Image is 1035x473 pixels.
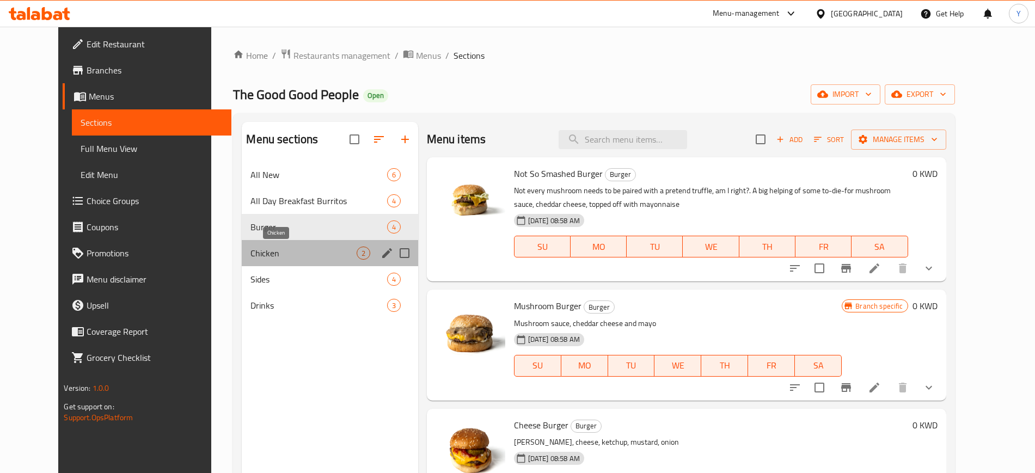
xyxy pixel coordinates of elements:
span: Menus [89,90,222,103]
span: Mushroom Burger [514,298,581,314]
div: Menu-management [713,7,780,20]
button: SU [514,236,571,257]
span: Sections [81,116,222,129]
li: / [395,49,399,62]
span: Promotions [87,247,222,260]
h6: 0 KWD [912,417,938,433]
span: The Good Good People [233,82,359,107]
span: MO [575,239,622,255]
span: All New [250,168,387,181]
span: 6 [388,170,400,180]
button: Sort [811,131,847,148]
span: MO [566,358,604,373]
button: Branch-specific-item [833,255,859,281]
span: Menu disclaimer [87,273,222,286]
button: sort-choices [782,374,808,401]
span: Sides [250,273,387,286]
div: Chicken2edit [242,240,418,266]
svg: Show Choices [922,262,935,275]
a: Restaurants management [280,48,390,63]
h2: Menu items [427,131,486,148]
button: edit [379,245,395,261]
span: 4 [388,274,400,285]
span: Branch specific [851,301,907,311]
span: Burger [605,168,635,181]
span: [DATE] 08:58 AM [524,453,584,464]
div: Burger4 [242,214,418,240]
span: export [893,88,946,101]
span: Manage items [860,133,938,146]
span: SU [519,239,566,255]
button: Add [772,131,807,148]
a: Menu disclaimer [63,266,231,292]
div: Open [363,89,388,102]
button: TH [739,236,795,257]
span: FR [800,239,847,255]
div: Drinks [250,299,387,312]
button: TU [608,355,655,377]
span: Full Menu View [81,142,222,155]
svg: Show Choices [922,381,935,394]
a: Home [233,49,268,62]
li: / [445,49,449,62]
span: FR [752,358,791,373]
span: WE [687,239,734,255]
h6: 0 KWD [912,298,938,314]
span: Add [775,133,804,146]
span: Coupons [87,220,222,234]
a: Grocery Checklist [63,345,231,371]
span: TH [706,358,744,373]
span: Branches [87,64,222,77]
img: Not So Smashed Burger [436,166,505,236]
a: Coverage Report [63,318,231,345]
span: SU [519,358,557,373]
button: delete [890,374,916,401]
a: Branches [63,57,231,83]
a: Edit Restaurant [63,31,231,57]
button: FR [795,236,852,257]
span: Burger [571,420,601,432]
div: Burger [571,420,602,433]
button: Branch-specific-item [833,374,859,401]
nav: breadcrumb [233,48,954,63]
button: show more [916,255,942,281]
span: Restaurants management [293,49,390,62]
p: Not every mushroom needs to be paired with a pretend truffle, am I right?. A big helping of some ... [514,184,908,211]
a: Sections [72,109,231,136]
span: Select section [749,128,772,151]
div: Burger [605,168,636,181]
p: [PERSON_NAME], cheese, ketchup, mustard, onion [514,435,908,449]
span: TU [613,358,651,373]
a: Promotions [63,240,231,266]
span: Chicken [250,247,356,260]
span: Y [1016,8,1021,20]
div: All New6 [242,162,418,188]
span: Sort sections [366,126,392,152]
span: SA [799,358,837,373]
button: WE [654,355,701,377]
span: Burger [250,220,387,234]
span: Select all sections [343,128,366,151]
span: Coverage Report [87,325,222,338]
a: Coupons [63,214,231,240]
span: 1.0.0 [93,381,109,395]
span: 4 [388,196,400,206]
a: Edit menu item [868,262,881,275]
span: 3 [388,300,400,311]
div: items [387,299,401,312]
span: TH [744,239,791,255]
span: Get support on: [64,400,114,414]
h2: Menu sections [246,131,318,148]
span: Upsell [87,299,222,312]
h6: 0 KWD [912,166,938,181]
button: MO [561,355,608,377]
a: Menus [403,48,441,63]
div: items [357,247,370,260]
span: Add item [772,131,807,148]
p: Mushroom sauce, cheddar cheese and mayo [514,317,842,330]
div: Burger [584,300,615,314]
div: All Day Breakfast Burritos4 [242,188,418,214]
span: Grocery Checklist [87,351,222,364]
